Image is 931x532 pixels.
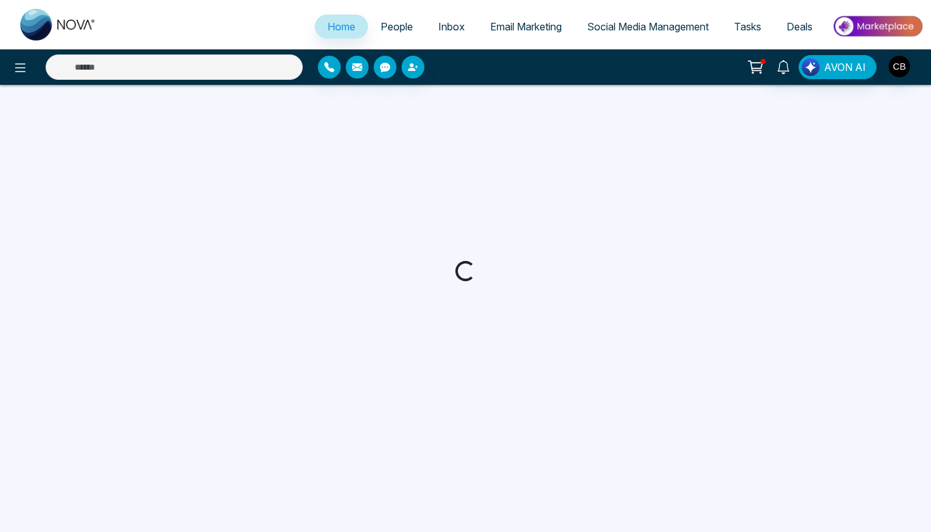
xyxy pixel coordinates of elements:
img: Lead Flow [802,58,820,76]
span: People [381,20,413,33]
a: Tasks [721,15,774,39]
span: Email Marketing [490,20,562,33]
img: Nova CRM Logo [20,9,96,41]
span: Tasks [734,20,761,33]
img: User Avatar [889,56,910,77]
a: People [368,15,426,39]
a: Home [315,15,368,39]
span: Inbox [438,20,465,33]
a: Social Media Management [574,15,721,39]
a: Inbox [426,15,478,39]
span: Social Media Management [587,20,709,33]
button: AVON AI [799,55,877,79]
a: Deals [774,15,825,39]
img: Market-place.gif [832,12,923,41]
span: Deals [787,20,813,33]
a: Email Marketing [478,15,574,39]
span: Home [327,20,355,33]
span: AVON AI [824,60,866,75]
